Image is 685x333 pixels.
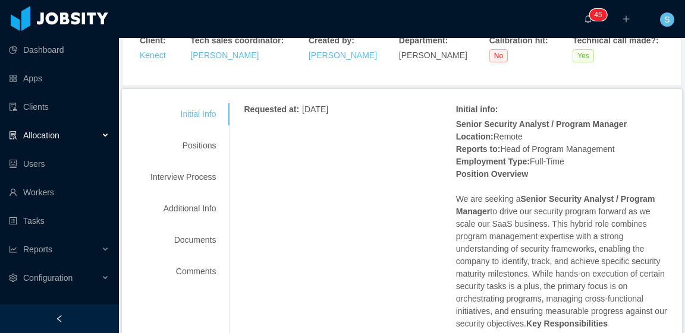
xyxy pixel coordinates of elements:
strong: Tech sales coordinator : [190,36,284,45]
strong: Position Overview [456,169,528,179]
strong: Initial info : [456,104,498,114]
strong: Employment Type: [456,157,530,166]
a: icon: appstoreApps [9,66,109,90]
a: [PERSON_NAME] [309,50,377,60]
sup: 45 [589,9,607,21]
strong: Calibration hit : [489,36,548,45]
i: icon: plus [622,15,630,23]
strong: Location: [456,132,494,141]
a: icon: profileTasks [9,209,109,233]
strong: Department : [399,36,448,45]
span: No [489,49,508,62]
div: Initial Info [136,103,230,125]
span: S [664,12,670,27]
span: Configuration [23,273,73,283]
a: Kenect [140,50,166,60]
strong: Client : [140,36,166,45]
a: icon: auditClients [9,95,109,119]
div: Interview Process [136,166,230,188]
a: icon: userWorkers [9,180,109,204]
span: Yes [573,49,594,62]
div: Additional Info [136,198,230,220]
div: Comments [136,261,230,283]
span: [DATE] [302,104,328,114]
strong: Created by : [309,36,354,45]
strong: Senior Security Analyst / Program Manager [456,194,655,216]
div: Documents [136,229,230,251]
a: icon: pie-chartDashboard [9,38,109,62]
p: Remote Head of Program Management Full-Time We are seeking a to drive our security program forwar... [456,118,668,330]
a: [PERSON_NAME] [190,50,259,60]
a: icon: robotUsers [9,152,109,176]
i: icon: setting [9,274,17,282]
strong: Requested at : [244,104,299,114]
i: icon: line-chart [9,245,17,253]
i: icon: solution [9,131,17,139]
span: Reports [23,245,52,254]
span: Allocation [23,131,59,140]
p: 4 [594,9,598,21]
div: Positions [136,135,230,157]
strong: Technical call made? : [573,36,658,45]
i: icon: bell [584,15,592,23]
p: 5 [598,9,602,21]
strong: Senior Security Analyst / Program Manager [456,119,627,129]
span: [PERSON_NAME] [399,50,467,60]
strong: Key Responsibilities [526,319,608,328]
strong: Reports to: [456,144,501,154]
